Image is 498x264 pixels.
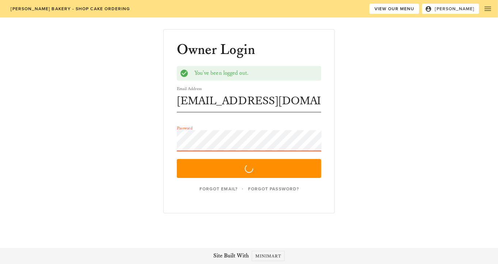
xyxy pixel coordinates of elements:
[177,184,322,194] div: ·
[194,69,319,77] div: You've been logged out.
[422,4,479,14] button: [PERSON_NAME]
[369,4,419,14] a: VIEW OUR MENU
[177,126,193,131] label: Password
[10,6,130,11] span: [PERSON_NAME] Bakery - Shop Cake Ordering
[194,184,242,194] a: Forgot Email?
[6,4,135,14] a: [PERSON_NAME] Bakery - Shop Cake Ordering
[427,5,475,12] span: [PERSON_NAME]
[177,43,255,57] h1: Owner Login
[252,251,285,261] a: Minimart
[213,252,249,260] span: Site Built With
[248,186,299,191] span: Forgot Password?
[374,6,415,11] span: VIEW OUR MENU
[199,186,237,191] span: Forgot Email?
[177,86,202,92] label: Email Address
[255,253,282,259] span: Minimart
[243,184,303,194] a: Forgot Password?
